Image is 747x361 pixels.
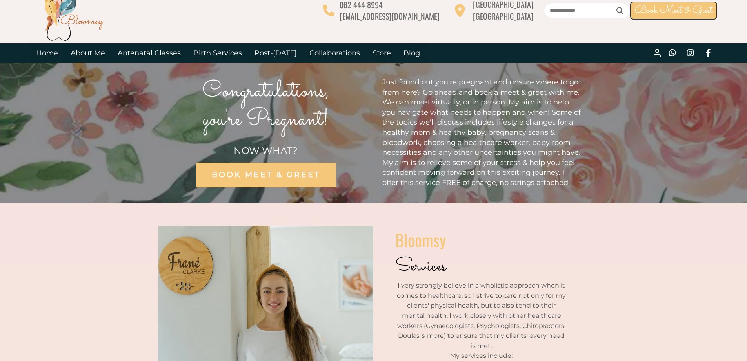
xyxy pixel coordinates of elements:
p: My services include: [395,351,568,361]
span: Bloomsy [395,227,446,252]
a: Store [366,43,397,63]
a: Birth Services [187,43,248,63]
span: [EMAIL_ADDRESS][DOMAIN_NAME] [340,10,440,22]
a: Book Meet & Greet [630,2,717,20]
a: Post-[DATE] [248,43,303,63]
span: BOOK MEET & GREET [211,170,320,179]
span: Congratulations, [202,74,329,109]
a: Home [30,43,64,63]
span: Book Meet & Greet [635,3,712,18]
p: I very strongly believe in a wholistic approach when it comes to healthcare, so I strive to care ... [395,280,568,351]
span: Services [395,253,446,280]
a: About Me [64,43,111,63]
span: [GEOGRAPHIC_DATA] [473,10,533,22]
span: you're Pregnant! [203,103,329,137]
span: Just found out you're pregnant and unsure where to go from here? Go ahead and book a meet & greet... [382,78,581,187]
a: Antenatal Classes [111,43,187,63]
span: NOW WHAT? [234,145,298,156]
a: BOOK MEET & GREET [196,163,336,187]
a: Blog [397,43,426,63]
a: Collaborations [303,43,366,63]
